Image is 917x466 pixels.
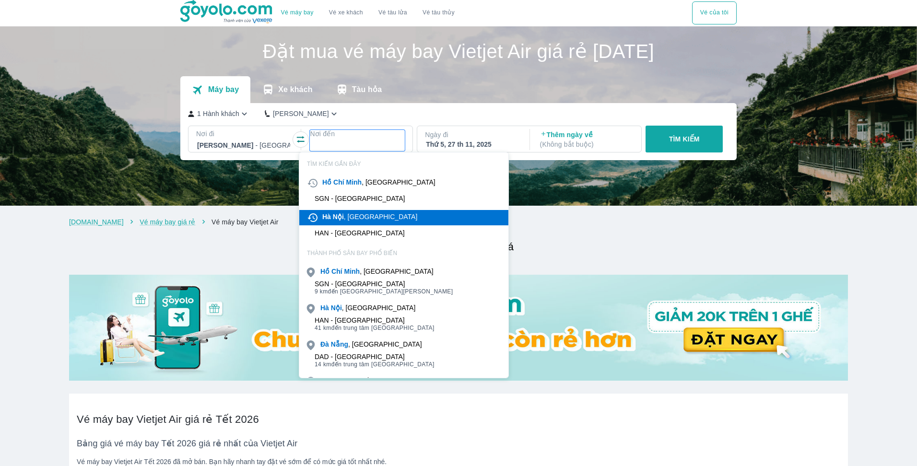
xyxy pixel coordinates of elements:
[352,85,382,94] p: Tàu hỏa
[346,178,362,186] b: Minh
[281,9,314,16] a: Vé máy bay
[315,229,405,237] div: HAN - [GEOGRAPHIC_DATA]
[322,177,435,187] div: , [GEOGRAPHIC_DATA]
[315,353,435,361] div: DAD - [GEOGRAPHIC_DATA]
[331,268,342,275] b: Chí
[315,288,328,295] span: 9 km
[344,268,360,275] b: Minh
[180,42,737,61] h1: Đặt mua vé máy bay Vietjet Air giá rẻ [DATE]
[212,218,279,226] a: Vé máy bay Vietjet Air
[322,213,331,221] b: Hà
[333,178,344,186] b: Chí
[333,213,344,221] b: Nội
[692,1,737,24] div: choose transportation mode
[322,212,417,221] div: , [GEOGRAPHIC_DATA]
[77,413,840,426] h2: Vé máy bay Vietjet Air giá rẻ Tết 2026
[315,316,435,324] div: HAN - [GEOGRAPHIC_DATA]
[315,361,435,368] span: đến trung tâm [GEOGRAPHIC_DATA]
[140,218,195,226] a: Vé máy bay giá rẻ
[320,303,415,313] div: , [GEOGRAPHIC_DATA]
[77,438,840,449] h3: Bảng giá vé máy bay Tết 2026 giá rẻ nhất của Vietjet Air
[320,304,329,312] b: Hà
[320,376,451,385] div: - Lâm Đồng, [GEOGRAPHIC_DATA]
[278,85,312,94] p: Xe khách
[273,1,462,24] div: choose transportation mode
[299,160,508,168] p: TÌM KIẾM GẦN ĐÂY
[299,249,508,257] p: THÀNH PHỐ SÂN BAY PHỔ BIẾN
[315,288,453,295] span: đến [GEOGRAPHIC_DATA][PERSON_NAME]
[320,340,329,348] b: Đà
[196,129,291,139] p: Nơi đi
[315,280,453,288] div: SGN - [GEOGRAPHIC_DATA]
[315,325,331,331] span: 41 km
[315,361,331,368] span: 14 km
[540,130,633,149] p: Thêm ngày về
[692,1,737,24] button: Vé của tôi
[371,1,415,24] a: Vé tàu lửa
[329,9,363,16] a: Vé xe khách
[265,109,339,119] button: [PERSON_NAME]
[74,238,848,256] h2: Chương trình giảm giá
[315,324,435,332] span: đến trung tâm [GEOGRAPHIC_DATA]
[188,109,249,119] button: 1 Hành khách
[331,304,342,312] b: Nội
[540,140,633,149] p: ( Không bắt buộc )
[69,217,848,227] nav: breadcrumb
[425,130,520,140] p: Ngày đi
[331,340,348,348] b: Nẵng
[310,129,405,139] p: Nơi đến
[415,1,462,24] button: Vé tàu thủy
[331,377,341,384] b: Lạt
[197,109,239,118] p: 1 Hành khách
[69,275,848,381] img: banner-home
[320,377,329,384] b: Đà
[273,109,329,118] p: [PERSON_NAME]
[426,140,519,149] div: Thứ 5, 27 th 11, 2025
[320,268,329,275] b: Hồ
[180,76,393,103] div: transportation tabs
[320,267,434,276] div: , [GEOGRAPHIC_DATA]
[320,339,422,349] div: , [GEOGRAPHIC_DATA]
[208,85,239,94] p: Máy bay
[69,218,124,226] a: [DOMAIN_NAME]
[322,178,331,186] b: Hồ
[315,195,405,202] div: SGN - [GEOGRAPHIC_DATA]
